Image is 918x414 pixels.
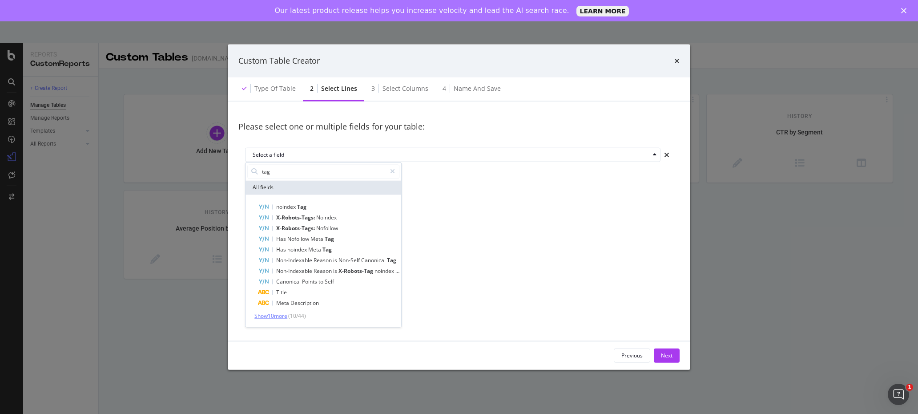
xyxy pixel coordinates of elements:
[454,84,501,93] div: Name and save
[290,299,319,307] span: Description
[245,148,660,162] button: Select a field
[314,256,333,264] span: Reason
[621,352,643,359] div: Previous
[382,84,428,93] div: Select columns
[310,84,314,93] div: 2
[654,348,680,362] button: Next
[318,278,325,285] span: to
[371,84,375,93] div: 3
[314,267,333,275] span: Reason
[276,214,316,221] span: X-Robots-Tags:
[333,267,338,275] span: is
[316,214,337,221] span: Noindex
[661,352,672,359] div: Next
[276,246,287,253] span: Has
[246,180,401,195] div: All fields
[276,224,316,232] span: X-Robots-Tags:
[276,235,287,243] span: Has
[288,312,306,320] span: ( 10 / 44 )
[254,312,287,320] span: Show 10 more
[276,288,287,296] span: Title
[901,8,910,13] div: Close
[276,267,314,275] span: Non-Indexable
[287,246,308,253] span: noindex
[325,278,334,285] span: Self
[238,112,680,141] div: Please select one or multiple fields for your table:
[614,348,650,362] button: Previous
[443,84,446,93] div: 4
[308,246,322,253] span: Meta
[276,203,297,211] span: noindex
[302,278,318,285] span: Points
[238,55,320,67] div: Custom Table Creator
[387,256,396,264] span: Tag
[338,256,361,264] span: Non-Self
[276,299,290,307] span: Meta
[325,235,334,243] span: Tag
[338,267,374,275] span: X-Robots-Tag
[276,278,302,285] span: Canonical
[287,235,310,243] span: Nofollow
[254,84,296,93] div: Type of table
[316,224,338,232] span: Nofollow
[374,267,399,275] span: noindex
[660,148,673,162] div: times
[888,384,909,405] iframe: Intercom live chat
[361,256,387,264] span: Canonical
[906,384,913,391] span: 1
[322,246,332,253] span: Tag
[261,165,386,178] input: Search by field name
[310,235,325,243] span: Meta
[297,203,306,211] span: Tag
[674,55,680,67] div: times
[333,256,338,264] span: is
[253,152,649,158] div: Select a field
[576,6,629,16] a: LEARN MORE
[228,45,690,370] div: modal
[275,6,569,15] div: Our latest product release helps you increase velocity and lead the AI search race.
[276,256,314,264] span: Non-Indexable
[321,84,357,93] div: Select lines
